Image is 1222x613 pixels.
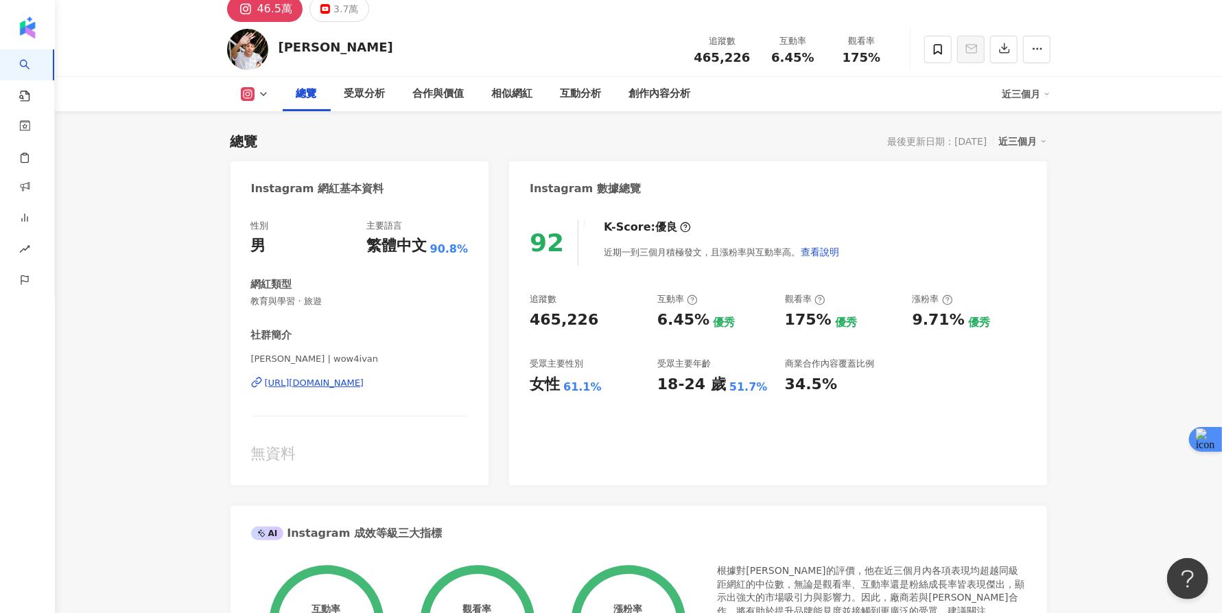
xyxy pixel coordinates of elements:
div: 92 [530,229,564,257]
span: 90.8% [430,242,469,257]
div: 商業合作內容覆蓋比例 [785,358,874,370]
div: 受眾主要性別 [530,358,583,370]
div: 相似網紅 [492,86,533,102]
div: 追蹤數 [694,34,751,48]
div: 優秀 [968,315,990,330]
span: 6.45% [771,51,814,65]
div: 追蹤數 [530,293,556,305]
div: 女性 [530,374,560,395]
span: 465,226 [694,50,751,65]
div: Instagram 成效等級三大指標 [251,526,442,541]
div: AI [251,527,284,540]
div: 互動分析 [561,86,602,102]
div: 互動率 [657,293,698,305]
div: 近三個月 [999,132,1047,150]
div: 受眾分析 [344,86,386,102]
div: 優秀 [713,315,735,330]
div: 最後更新日期：[DATE] [887,136,987,147]
div: 性別 [251,220,269,232]
div: [PERSON_NAME] [279,38,393,56]
div: 18-24 歲 [657,374,726,395]
div: 175% [785,310,832,331]
div: Instagram 網紅基本資料 [251,181,384,196]
div: 受眾主要年齡 [657,358,711,370]
button: 查看說明 [800,238,840,266]
span: 查看說明 [801,246,839,257]
iframe: Help Scout Beacon - Open [1167,558,1208,599]
div: [URL][DOMAIN_NAME] [265,377,364,389]
span: 教育與學習 · 旅遊 [251,295,469,308]
span: 175% [843,51,881,65]
div: 51.7% [729,380,768,395]
div: Instagram 數據總覽 [530,181,641,196]
a: [URL][DOMAIN_NAME] [251,377,469,389]
img: logo icon [16,16,38,38]
div: 網紅類型 [251,277,292,292]
div: 合作與價值 [413,86,465,102]
div: 漲粉率 [913,293,953,305]
div: 主要語言 [366,220,402,232]
div: 465,226 [530,310,598,331]
div: 觀看率 [785,293,825,305]
span: [PERSON_NAME] | wow4ivan [251,353,469,365]
a: search [19,49,47,103]
div: 男 [251,235,266,257]
div: 無資料 [251,443,469,465]
div: 61.1% [563,380,602,395]
div: 繁體中文 [366,235,427,257]
div: 總覽 [231,132,258,151]
div: 近期一到三個月積極發文，且漲粉率與互動率高。 [604,238,840,266]
div: 創作內容分析 [629,86,691,102]
div: 近三個月 [1002,83,1050,105]
div: K-Score : [604,220,691,235]
div: 優良 [655,220,677,235]
img: KOL Avatar [227,29,268,70]
div: 互動率 [767,34,819,48]
div: 觀看率 [836,34,888,48]
div: 34.5% [785,374,837,395]
div: 9.71% [913,310,965,331]
div: 優秀 [835,315,857,330]
div: 社群簡介 [251,328,292,343]
div: 6.45% [657,310,709,331]
div: 總覽 [296,86,317,102]
span: rise [19,235,30,266]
